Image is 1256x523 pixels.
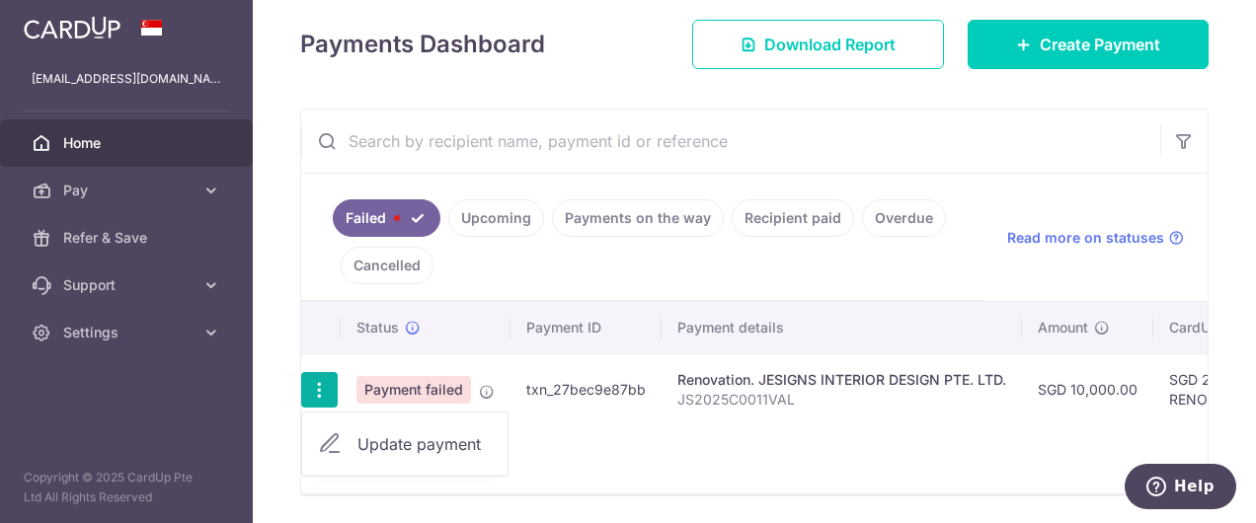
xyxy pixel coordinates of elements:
[732,199,854,237] a: Recipient paid
[677,370,1006,390] div: Renovation. JESIGNS INTERIOR DESIGN PTE. LTD.
[510,302,662,353] th: Payment ID
[301,110,1160,173] input: Search by recipient name, payment id or reference
[862,199,946,237] a: Overdue
[1007,228,1164,248] span: Read more on statuses
[333,199,440,237] a: Failed
[448,199,544,237] a: Upcoming
[356,376,471,404] span: Payment failed
[32,69,221,89] p: [EMAIL_ADDRESS][DOMAIN_NAME]
[1038,318,1088,337] span: Amount
[510,353,662,425] td: txn_27bec9e87bb
[692,20,944,69] a: Download Report
[341,247,433,284] a: Cancelled
[63,133,194,153] span: Home
[1007,228,1184,248] a: Read more on statuses
[677,390,1006,410] p: JS2025C0011VAL
[356,318,399,337] span: Status
[662,302,1022,353] th: Payment details
[968,20,1209,69] a: Create Payment
[552,199,724,237] a: Payments on the way
[764,33,896,56] span: Download Report
[1040,33,1160,56] span: Create Payment
[24,16,120,39] img: CardUp
[63,275,194,295] span: Support
[1125,464,1236,513] iframe: Opens a widget where you can find more information
[63,323,194,342] span: Settings
[63,181,194,200] span: Pay
[300,27,545,62] h4: Payments Dashboard
[1022,353,1153,425] td: SGD 10,000.00
[63,228,194,248] span: Refer & Save
[1169,318,1244,337] span: CardUp fee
